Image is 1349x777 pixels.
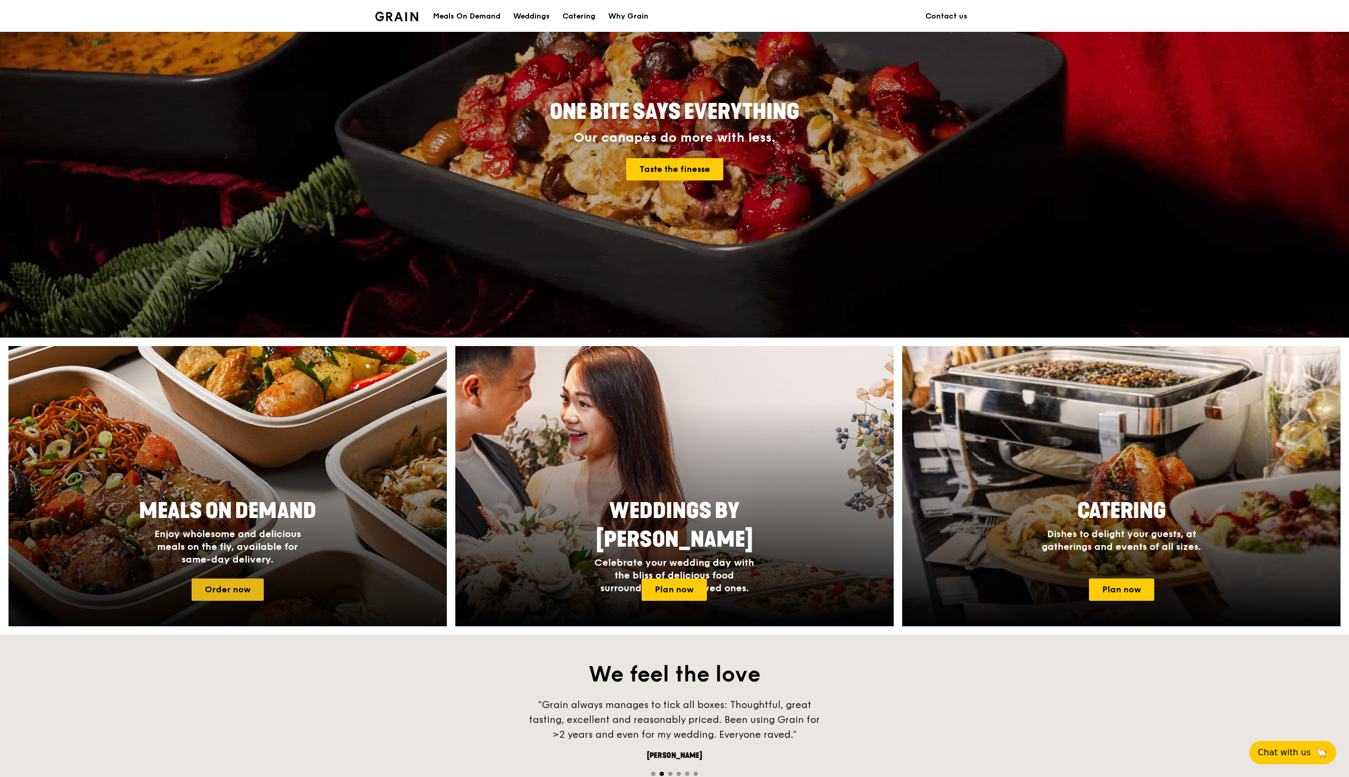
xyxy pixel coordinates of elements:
[507,1,556,32] a: Weddings
[1077,498,1166,524] span: Catering
[556,1,602,32] a: Catering
[902,346,1341,626] img: catering-card.e1cfaf3e.jpg
[608,1,648,32] div: Why Grain
[694,772,698,776] span: Go to slide 6
[375,12,418,21] img: Grain
[602,1,655,32] a: Why Grain
[192,579,264,601] a: Order now
[668,772,672,776] span: Go to slide 3
[563,1,595,32] div: Catering
[154,528,301,565] span: Enjoy wholesome and delicious meals on the fly, available for same-day delivery.
[1315,746,1328,759] span: 🦙
[455,346,894,626] img: weddings-card.4f3003b8.jpg
[515,697,834,742] div: "Grain always manages to tick all boxes: Thoughtful, great tasting, excellent and reasonably pric...
[660,772,664,776] span: Go to slide 2
[433,1,500,32] div: Meals On Demand
[594,557,754,594] span: Celebrate your wedding day with the bliss of delicious food surrounded by your loved ones.
[677,772,681,776] span: Go to slide 4
[1042,528,1201,552] span: Dishes to delight your guests, at gatherings and events of all sizes.
[139,498,316,524] span: Meals On Demand
[483,131,866,145] div: Our canapés do more with less.
[1258,746,1311,759] span: Chat with us
[550,99,799,125] span: ONE BITE SAYS EVERYTHING
[685,772,689,776] span: Go to slide 5
[651,772,655,776] span: Go to slide 1
[455,346,894,626] a: Weddings by [PERSON_NAME]Celebrate your wedding day with the bliss of delicious food surrounded b...
[513,1,550,32] div: Weddings
[902,346,1341,626] a: CateringDishes to delight your guests, at gatherings and events of all sizes.Plan now
[8,346,447,626] a: Meals On DemandEnjoy wholesome and delicious meals on the fly, available for same-day delivery.Or...
[626,158,723,180] a: Taste the finesse
[515,750,834,761] div: [PERSON_NAME]
[1249,741,1336,764] button: Chat with us🦙
[1089,579,1154,601] a: Plan now
[642,579,707,601] a: Plan now
[919,1,974,32] a: Contact us
[596,498,753,552] span: Weddings by [PERSON_NAME]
